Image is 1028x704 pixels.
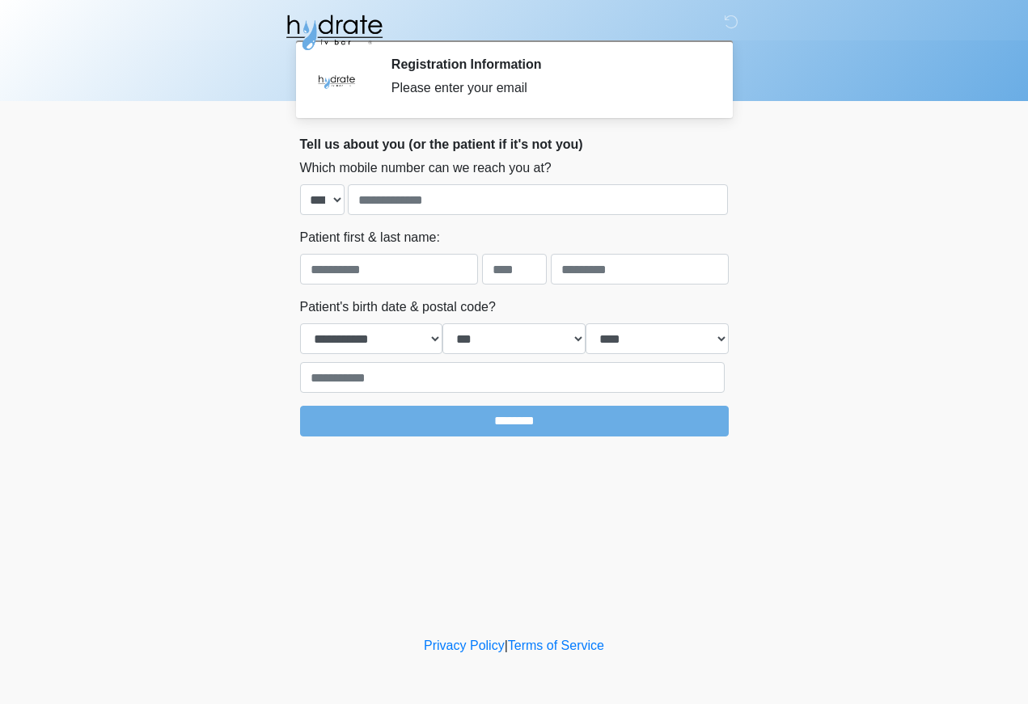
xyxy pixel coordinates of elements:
[312,57,361,105] img: Agent Avatar
[300,228,440,247] label: Patient first & last name:
[300,297,496,317] label: Patient's birth date & postal code?
[391,78,704,98] div: Please enter your email
[508,639,604,652] a: Terms of Service
[300,137,729,152] h2: Tell us about you (or the patient if it's not you)
[300,158,552,178] label: Which mobile number can we reach you at?
[505,639,508,652] a: |
[284,12,384,53] img: Hydrate IV Bar - Fort Collins Logo
[424,639,505,652] a: Privacy Policy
